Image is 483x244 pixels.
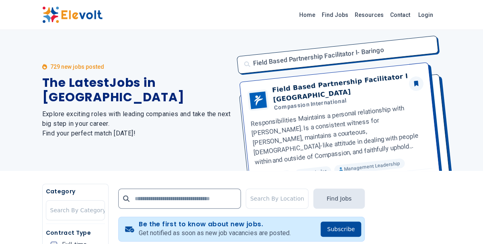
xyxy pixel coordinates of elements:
iframe: Chat Widget [443,205,483,244]
h5: Category [46,187,105,195]
a: Find Jobs [319,8,351,21]
h4: Be the first to know about new jobs. [139,220,290,228]
h5: Contract Type [46,229,105,237]
a: Login [413,7,438,23]
a: Resources [351,8,387,21]
h2: Explore exciting roles with leading companies and take the next big step in your career. Find you... [42,109,232,138]
button: Find Jobs [313,189,365,209]
button: Subscribe [321,221,361,237]
a: Home [296,8,319,21]
a: Contact [387,8,413,21]
h1: The Latest Jobs in [GEOGRAPHIC_DATA] [42,76,232,105]
img: Elevolt [42,6,103,23]
p: 729 new jobs posted [50,63,104,71]
p: Get notified as soon as new job vacancies are posted. [139,228,290,238]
